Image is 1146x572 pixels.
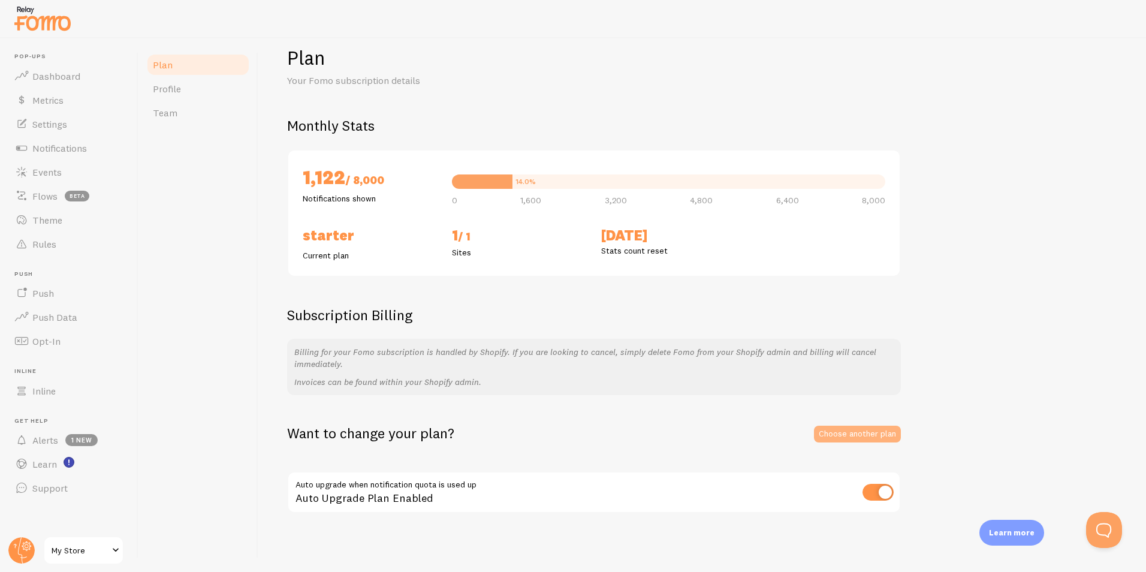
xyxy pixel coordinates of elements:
span: Team [153,107,177,119]
a: Push Data [7,305,131,329]
span: Inline [32,385,56,397]
span: / 8,000 [345,173,384,187]
a: My Store [43,536,124,565]
span: Learn [32,458,57,470]
h1: Plan [287,46,1117,70]
p: Notifications shown [303,192,438,204]
span: 3,200 [605,196,627,204]
div: Learn more [979,520,1044,546]
a: Theme [7,208,131,232]
span: Push [14,270,131,278]
a: Choose another plan [814,426,901,442]
h2: Subscription Billing [287,306,901,324]
span: / 1 [458,230,471,243]
span: Opt-In [32,335,61,347]
h2: Starter [303,226,438,245]
span: Support [32,482,68,494]
a: Dashboard [7,64,131,88]
span: 8,000 [862,196,885,204]
span: 4,800 [690,196,713,204]
svg: <p>Watch New Feature Tutorials!</p> [64,457,74,468]
span: Dashboard [32,70,80,82]
a: Events [7,160,131,184]
span: Settings [32,118,67,130]
a: Rules [7,232,131,256]
span: Flows [32,190,58,202]
p: Billing for your Fomo subscription is handled by Shopify. If you are looking to cancel, simply de... [294,346,894,370]
span: Theme [32,214,62,226]
a: Flows beta [7,184,131,208]
img: fomo-relay-logo-orange.svg [13,3,73,34]
span: Pop-ups [14,53,131,61]
a: Settings [7,112,131,136]
a: Profile [146,77,251,101]
span: My Store [52,543,108,558]
a: Metrics [7,88,131,112]
span: beta [65,191,89,201]
span: Rules [32,238,56,250]
span: Push Data [32,311,77,323]
a: Inline [7,379,131,403]
span: 0 [452,196,457,204]
a: Learn [7,452,131,476]
span: 6,400 [776,196,799,204]
span: Events [32,166,62,178]
div: 14.0% [515,178,536,185]
p: Current plan [303,249,438,261]
span: Inline [14,368,131,375]
a: Notifications [7,136,131,160]
h2: Monthly Stats [287,116,1117,135]
iframe: Help Scout Beacon - Open [1086,512,1122,548]
a: Team [146,101,251,125]
p: Stats count reset [601,245,736,257]
p: Invoices can be found within your Shopify admin. [294,376,894,388]
h2: 1,122 [303,165,438,192]
h2: Want to change your plan? [287,424,454,442]
a: Push [7,281,131,305]
a: Opt-In [7,329,131,353]
p: Sites [452,246,587,258]
div: Auto Upgrade Plan Enabled [287,471,901,515]
a: Alerts 1 new [7,428,131,452]
span: 1 new [65,434,98,446]
span: 1,600 [520,196,541,204]
span: Profile [153,83,181,95]
h2: [DATE] [601,226,736,245]
span: Metrics [32,94,64,106]
h2: 1 [452,226,587,246]
a: Support [7,476,131,500]
span: Get Help [14,417,131,425]
p: Learn more [989,527,1035,538]
span: Push [32,287,54,299]
span: Alerts [32,434,58,446]
p: Your Fomo subscription details [287,74,575,88]
span: Notifications [32,142,87,154]
a: Plan [146,53,251,77]
span: Plan [153,59,173,71]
